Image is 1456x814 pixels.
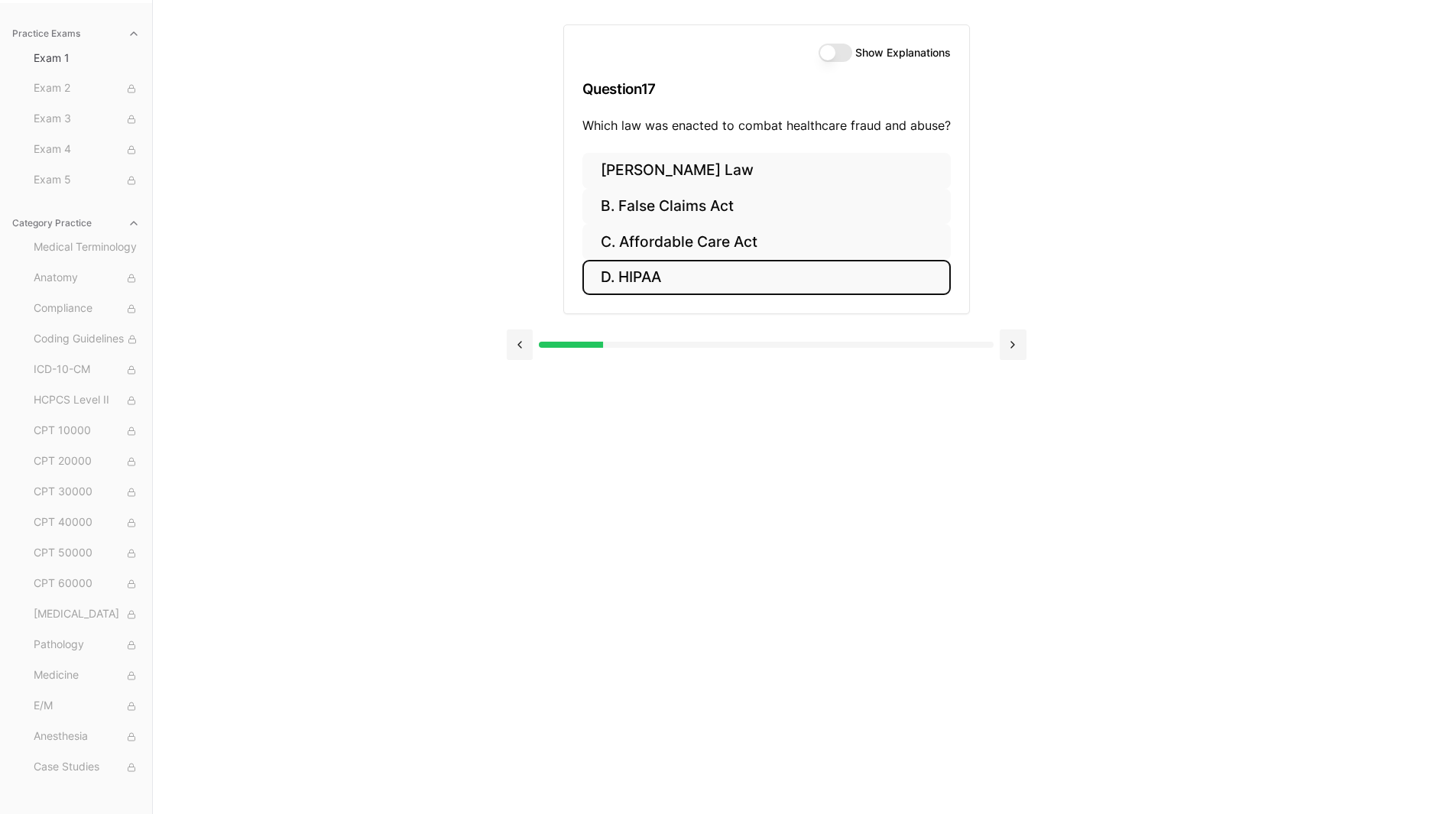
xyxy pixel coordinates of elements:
[34,453,140,470] span: CPT 20000
[34,270,140,287] span: Anatomy
[34,80,140,97] span: Exam 2
[582,189,951,225] button: B. False Claims Act
[28,663,146,688] button: Medicine
[34,545,140,562] span: CPT 50000
[28,235,146,260] button: Medical Terminology
[855,47,951,58] label: Show Explanations
[34,423,140,439] span: CPT 10000
[28,327,146,352] button: Coding Guidelines
[582,224,951,260] button: C. Affordable Care Act
[28,138,146,162] button: Exam 4
[34,392,140,409] span: HCPCS Level II
[34,759,140,776] span: Case Studies
[34,606,140,623] span: [MEDICAL_DATA]
[28,76,146,101] button: Exam 2
[6,211,146,235] button: Category Practice
[34,484,140,501] span: CPT 30000
[34,239,140,256] span: Medical Terminology
[28,541,146,566] button: CPT 50000
[34,172,140,189] span: Exam 5
[34,362,140,378] span: ICD-10-CM
[28,297,146,321] button: Compliance
[28,725,146,749] button: Anesthesia
[28,107,146,131] button: Exam 3
[28,572,146,596] button: CPT 60000
[28,358,146,382] button: ICD-10-CM
[28,388,146,413] button: HCPCS Level II
[28,480,146,504] button: CPT 30000
[582,66,951,112] h3: Question 17
[34,667,140,684] span: Medicine
[34,698,140,715] span: E/M
[28,694,146,718] button: E/M
[6,21,146,46] button: Practice Exams
[28,602,146,627] button: [MEDICAL_DATA]
[34,331,140,348] span: Coding Guidelines
[28,46,146,70] button: Exam 1
[582,153,951,189] button: [PERSON_NAME] Law
[28,266,146,290] button: Anatomy
[28,168,146,193] button: Exam 5
[34,300,140,317] span: Compliance
[582,260,951,296] button: D. HIPAA
[34,728,140,745] span: Anesthesia
[28,419,146,443] button: CPT 10000
[34,637,140,653] span: Pathology
[28,449,146,474] button: CPT 20000
[582,116,951,135] p: Which law was enacted to combat healthcare fraud and abuse?
[34,576,140,592] span: CPT 60000
[34,111,140,128] span: Exam 3
[34,141,140,158] span: Exam 4
[34,50,140,66] span: Exam 1
[28,511,146,535] button: CPT 40000
[28,755,146,780] button: Case Studies
[28,633,146,657] button: Pathology
[34,514,140,531] span: CPT 40000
